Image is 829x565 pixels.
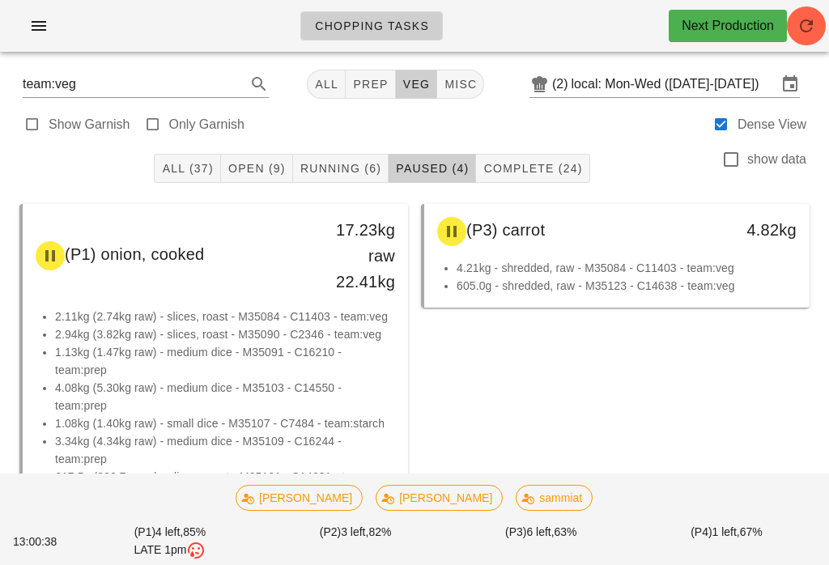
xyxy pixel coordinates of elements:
[483,162,582,175] span: Complete (24)
[169,117,244,133] label: Only Garnish
[341,525,368,538] span: 3 left,
[444,78,477,91] span: misc
[552,76,572,92] div: (2)
[476,154,589,183] button: Complete (24)
[221,154,293,183] button: Open (9)
[55,343,395,379] li: 1.13kg (1.47kg raw) - medium dice - M35091 - C16210 - team:prep
[449,520,634,563] div: (P3) 63%
[721,217,797,243] div: 4.82kg
[307,70,346,99] button: All
[263,520,449,563] div: (P2) 82%
[738,117,806,133] label: Dense View
[161,162,213,175] span: All (37)
[55,325,395,343] li: 2.94kg (3.82kg raw) - slices, roast - M35090 - C2346 - team:veg
[634,520,819,563] div: (P4) 67%
[314,78,338,91] span: All
[300,162,381,175] span: Running (6)
[396,70,438,99] button: veg
[389,154,476,183] button: Paused (4)
[246,486,352,510] span: [PERSON_NAME]
[77,520,262,563] div: (P1) 85%
[55,308,395,325] li: 2.11kg (2.74kg raw) - slices, roast - M35084 - C11403 - team:veg
[527,486,583,510] span: sammiat
[314,19,429,32] span: Chopping Tasks
[155,525,183,538] span: 4 left,
[80,541,259,560] div: LATE 1pm
[320,217,395,295] div: 17.23kg raw 22.41kg
[65,245,204,263] span: (P1) onion, cooked
[395,162,469,175] span: Paused (4)
[712,525,740,538] span: 1 left,
[437,70,484,99] button: misc
[747,151,806,168] label: show data
[293,154,389,183] button: Running (6)
[55,468,395,486] li: 617.5g (802.7g raw) - slices, roast - M35121 - C14681 - team:veg
[300,11,443,40] a: Chopping Tasks
[457,277,797,295] li: 605.0g - shredded, raw - M35123 - C14638 - team:veg
[682,16,774,36] div: Next Production
[352,78,388,91] span: prep
[227,162,286,175] span: Open (9)
[457,259,797,277] li: 4.21kg - shredded, raw - M35084 - C11403 - team:veg
[466,221,545,239] span: (P3) carrot
[10,530,77,554] div: 13:00:38
[154,154,220,183] button: All (37)
[387,486,493,510] span: [PERSON_NAME]
[55,432,395,468] li: 3.34kg (4.34kg raw) - medium dice - M35109 - C16244 - team:prep
[346,70,395,99] button: prep
[526,525,554,538] span: 6 left,
[402,78,431,91] span: veg
[55,414,395,432] li: 1.08kg (1.40kg raw) - small dice - M35107 - C7484 - team:starch
[49,117,130,133] label: Show Garnish
[55,379,395,414] li: 4.08kg (5.30kg raw) - medium dice - M35103 - C14550 - team:prep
